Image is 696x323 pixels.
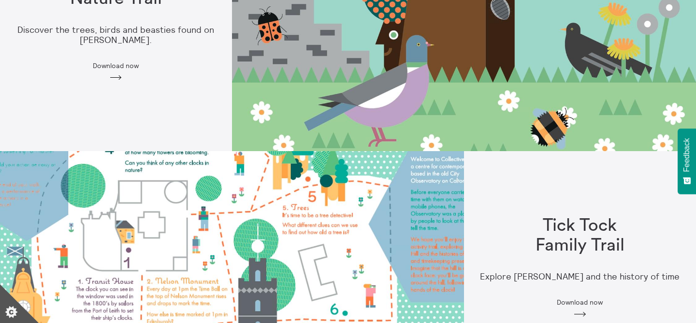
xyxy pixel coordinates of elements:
span: Download now [93,62,139,70]
span: Feedback [682,138,691,172]
span: Download now [557,298,603,306]
p: Discover the trees, birds and beasties found on [PERSON_NAME]. [15,25,217,45]
p: Explore [PERSON_NAME] and the history of time [480,272,680,282]
button: Feedback - Show survey [678,128,696,194]
h1: Tick Tock Family Trail [518,216,642,256]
